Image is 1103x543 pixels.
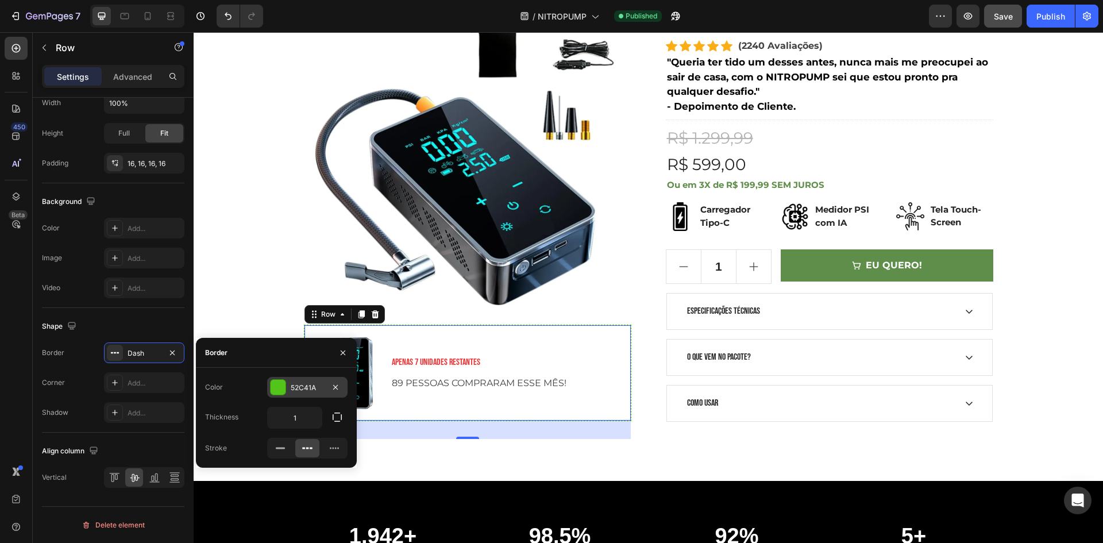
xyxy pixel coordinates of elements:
[128,348,161,359] div: Dash
[198,344,427,358] p: 89 PESSOAS COMPRARAM ESSE MÊS!
[128,378,182,388] div: Add...
[473,67,799,82] p: - Depoimento de Cliente.
[42,253,62,263] div: Image
[703,170,731,198] img: Alt Image
[672,226,728,240] div: EU QUERO!
[217,5,263,28] div: Undo/Redo
[128,408,182,418] div: Add...
[543,218,577,251] button: increment
[118,128,130,138] span: Full
[42,516,184,534] button: Delete element
[472,170,501,199] img: Alt Image
[42,128,63,138] div: Height
[198,324,427,337] p: APENAS 7 UNIDADES RESTANTES
[507,171,568,197] p: Carregador Tipo-C
[205,348,227,358] div: Border
[42,194,98,210] div: Background
[56,41,153,55] p: Row
[42,158,68,168] div: Padding
[105,93,184,113] input: Auto
[75,9,80,23] p: 7
[994,11,1013,21] span: Save
[268,407,322,428] input: Auto
[291,383,324,393] div: 52C41A
[11,122,28,132] div: 450
[128,253,182,264] div: Add...
[287,490,446,519] h2: 98.5%
[641,490,800,519] h2: 5+
[472,93,800,119] div: R$ 1.299,99
[125,277,144,287] div: Row
[473,147,799,160] p: Ou em 3X de R$ 199,99 SEM JUROS
[160,128,168,138] span: Fit
[587,217,799,249] button: EU QUERO!
[538,10,587,22] span: NITROPUMP
[42,444,101,459] div: Align column
[128,224,182,234] div: Add...
[42,283,60,293] div: Video
[205,412,238,422] div: Thickness
[493,318,557,332] p: O que vem no pacote?
[626,11,657,21] span: Published
[472,22,800,83] div: Rich Text Editor. Editing area: main
[113,71,152,83] p: Advanced
[128,283,182,294] div: Add...
[545,7,629,21] p: (2240 Avaliações)
[737,171,799,197] p: Tela Touch-Screen
[473,218,507,251] button: decrement
[473,23,799,67] p: "Queria ter tido um desses antes, nunca mais me preocupei ao sair de casa, com o NITROPUMP sei qu...
[1027,5,1075,28] button: Publish
[110,490,269,519] h2: 1.942+
[42,223,60,233] div: Color
[194,32,1103,543] iframe: Design area
[1064,487,1092,514] div: Open Intercom Messenger
[472,119,800,145] div: R$ 599,00
[9,210,28,219] div: Beta
[42,98,61,108] div: Width
[205,443,227,453] div: Stroke
[587,170,616,199] img: Alt Image
[1036,10,1065,22] div: Publish
[42,407,68,418] div: Shadow
[984,5,1022,28] button: Save
[82,518,145,532] div: Delete element
[533,10,535,22] span: /
[205,382,223,392] div: Color
[42,378,65,388] div: Corner
[493,364,524,378] p: Como Usar
[622,171,683,197] p: Medidor PSI com IA
[128,159,182,169] div: 16, 16, 16, 16
[507,218,543,251] input: quantity
[5,5,86,28] button: 7
[464,490,623,519] h2: 92%
[42,472,67,483] div: Vertical
[493,272,566,286] p: ESPECIFICAÇÕES TÉCNICAS
[57,71,89,83] p: Settings
[42,319,79,334] div: Shape
[42,348,64,358] div: Border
